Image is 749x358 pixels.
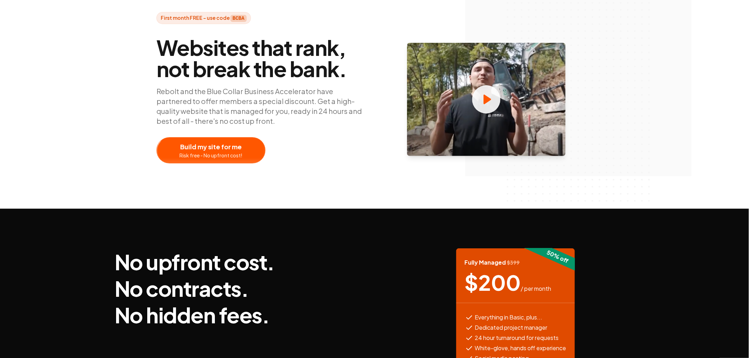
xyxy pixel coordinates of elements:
[522,237,594,277] div: 50 % off
[475,334,559,342] span: 24 hour turnaround for requests
[475,313,543,322] span: Everything in Basic, plus...
[115,248,275,328] h3: No upfront cost. No contracts. No hidden fees.
[475,323,548,332] span: Dedicated project manager
[465,272,521,293] span: $ 200
[507,259,520,266] span: $ 399
[465,258,520,267] span: Fully Managed
[156,86,369,126] p: Rebolt and the Blue Collar Business Accelerator have partnered to offer members a special discoun...
[475,344,566,353] span: White-glove, hands off experience
[156,37,369,79] span: Websites that rank, not break the bank.
[156,12,251,24] span: First month FREE - use code
[521,284,551,293] span: / per month
[156,137,338,163] a: Build my site for meRisk free - No upfront cost!
[230,15,247,22] strong: BCBA
[156,137,265,163] button: Build my site for meRisk free - No upfront cost!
